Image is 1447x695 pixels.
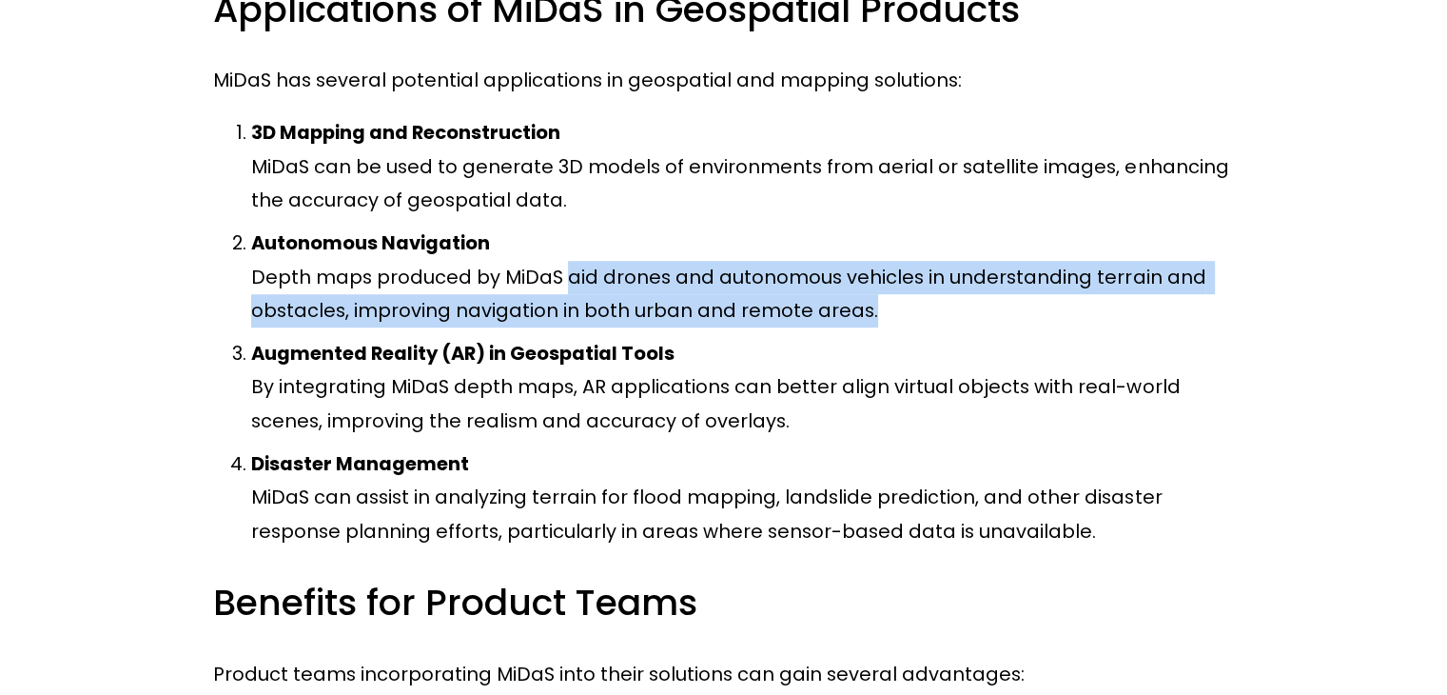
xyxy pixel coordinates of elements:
[251,229,490,256] strong: Autonomous Navigation
[251,340,675,367] strong: Augmented Reality (AR) in Geospatial Tools
[251,450,469,477] strong: Disaster Management
[213,64,1233,97] p: MiDaS has several potential applications in geospatial and mapping solutions:
[251,116,1233,217] p: MiDaS can be used to generate 3D models of environments from aerial or satellite images, enhancin...
[251,119,560,146] strong: 3D Mapping and Reconstruction
[251,227,1233,328] p: Depth maps produced by MiDaS aid drones and autonomous vehicles in understanding terrain and obst...
[251,447,1233,548] p: MiDaS can assist in analyzing terrain for flood mapping, landslide prediction, and other disaster...
[213,579,1233,627] h3: Benefits for Product Teams
[251,337,1233,438] p: By integrating MiDaS depth maps, AR applications can better align virtual objects with real-world...
[213,658,1233,691] p: Product teams incorporating MiDaS into their solutions can gain several advantages:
